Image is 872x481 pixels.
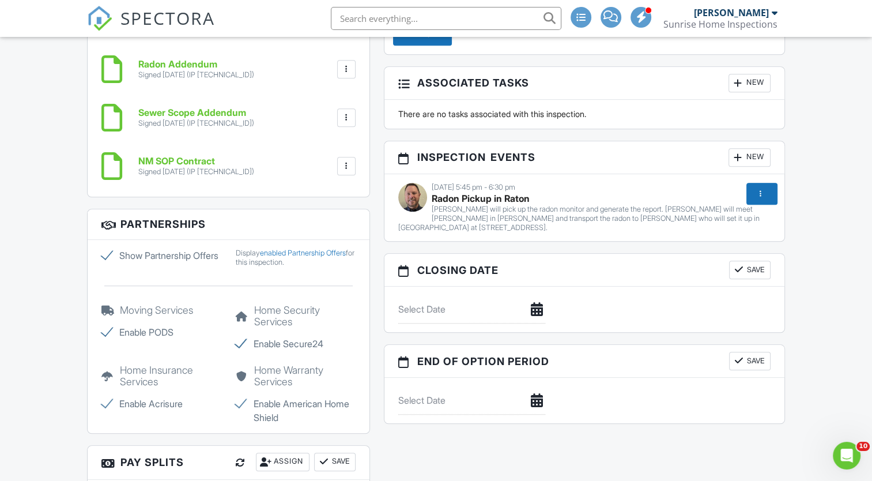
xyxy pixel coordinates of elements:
span: 10 [856,442,870,451]
h6: Radon Addendum [138,59,254,70]
img: screenshot_20250131_at_1.37.29pm.png [398,183,427,212]
div: There are no tasks associated with this inspection. [391,108,777,120]
input: Select Date [398,295,545,324]
h5: Home Security Services [235,305,355,328]
a: enabled Partnership Offers [259,249,345,257]
div: [PERSON_NAME] [694,7,769,18]
a: Sewer Scope Addendum Signed [DATE] (IP [TECHNICAL_ID]) [138,108,254,128]
div: New [728,74,771,92]
div: Signed [DATE] (IP [TECHNICAL_ID]) [138,167,254,176]
div: Signed [DATE] (IP [TECHNICAL_ID]) [138,70,254,80]
input: Select Date [398,386,545,415]
span: Radon Pickup in Raton [432,193,530,204]
div: Display for this inspection. [235,249,355,267]
span: SPECTORA [120,6,215,30]
div: New [728,148,771,167]
div: Sunrise Home Inspections [663,18,777,30]
iframe: Intercom live chat [833,442,860,469]
button: Save [314,453,356,471]
span: [PERSON_NAME] will pick up the radon monitor and generate the report. [PERSON_NAME] will meet [PE... [398,205,760,232]
a: Radon Addendum Signed [DATE] (IP [TECHNICAL_ID]) [138,59,254,80]
button: Save [729,261,771,279]
label: Enable American Home Shield [235,397,355,424]
div: Signed [DATE] (IP [TECHNICAL_ID]) [138,119,254,128]
h6: NM SOP Contract [138,156,254,167]
h6: Sewer Scope Addendum [138,108,254,118]
span: Associated Tasks [417,75,529,91]
label: Enable PODS [101,325,221,339]
input: Search everything... [331,7,561,30]
h5: Home Insurance Services [101,364,221,388]
button: Save [729,352,771,370]
label: Enable Acrisure [101,397,221,411]
div: [DATE] 5:45 pm - 6:30 pm [398,183,771,192]
h5: Moving Services [101,305,221,316]
a: SPECTORA [87,16,215,40]
label: Show Partnership Offers [101,249,221,262]
a: NM SOP Contract Signed [DATE] (IP [TECHNICAL_ID]) [138,156,254,176]
div: Assign [256,453,309,471]
span: Events [490,149,535,165]
h5: Home Warranty Services [235,364,355,388]
h3: Partnerships [88,209,369,239]
h3: Pay Splits [88,446,369,480]
span: Closing date [417,262,499,278]
span: Inspection [417,149,486,165]
span: End of Option Period [417,354,549,369]
label: Enable Secure24 [235,337,355,351]
img: The Best Home Inspection Software - Spectora [87,6,112,31]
